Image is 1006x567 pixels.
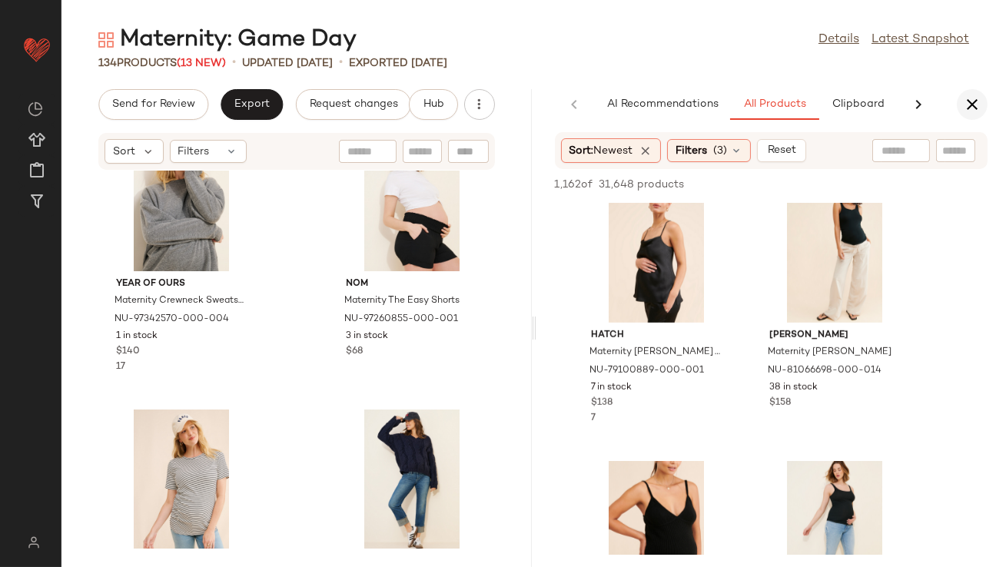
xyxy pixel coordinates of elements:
span: All Products [742,98,805,111]
span: Sort: [569,143,633,159]
button: Request changes [296,89,411,120]
span: NU-79100889-000-001 [589,364,704,378]
span: $140 [116,345,140,359]
p: Exported [DATE] [349,55,447,71]
img: heart_red.DM2ytmEG.svg [22,34,52,65]
a: Details [818,31,859,49]
span: Send for Review [111,98,195,111]
span: NU-81066698-000-014 [768,364,881,378]
div: Maternity: Game Day [98,25,357,55]
span: Hub [422,98,443,111]
span: Maternity [PERSON_NAME] Top [589,346,720,360]
span: Sort [113,144,135,160]
img: 97423552_093_b [334,409,490,552]
img: svg%3e [28,101,43,117]
span: (3) [713,143,727,159]
span: Reset [767,144,796,157]
span: 3 in stock [347,330,389,343]
span: Filters [178,144,210,160]
span: 7 in stock [591,381,632,395]
span: Newest [594,145,633,157]
span: $158 [769,396,791,410]
span: AI Recommendations [606,98,718,111]
span: Clipboard [831,98,884,111]
span: 1 in stock [116,330,158,343]
img: svg%3e [98,32,114,48]
span: Maternity [PERSON_NAME] [768,346,891,360]
span: 38 in stock [769,381,818,395]
button: Export [221,89,283,120]
button: Reset [757,139,806,162]
span: 134 [98,58,117,69]
span: 17 [116,362,125,372]
div: Products [98,55,226,71]
span: nom [347,277,477,291]
span: $138 [591,396,613,410]
span: Hatch [591,329,722,343]
span: Maternity The Easy Shorts [345,294,460,308]
span: (13 New) [177,58,226,69]
span: NU-97342570-000-004 [115,313,229,327]
span: 7 [591,413,596,423]
span: • [232,54,236,72]
img: svg%3e [18,536,48,549]
span: • [339,54,343,72]
span: [PERSON_NAME] [769,329,900,343]
img: 91784249_018_b [104,409,259,552]
span: Maternity Crewneck Sweatshirt [115,294,245,308]
span: $68 [347,345,364,359]
span: 1,162 of [555,177,593,193]
span: Export [234,98,270,111]
p: updated [DATE] [242,55,333,71]
span: 31,648 products [599,177,685,193]
button: Send for Review [98,89,208,120]
span: Filters [676,143,707,159]
span: NU-97260855-000-001 [345,313,459,327]
button: Hub [409,89,458,120]
span: Year Of Ours [116,277,247,291]
span: Request changes [309,98,398,111]
a: Latest Snapshot [872,31,969,49]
